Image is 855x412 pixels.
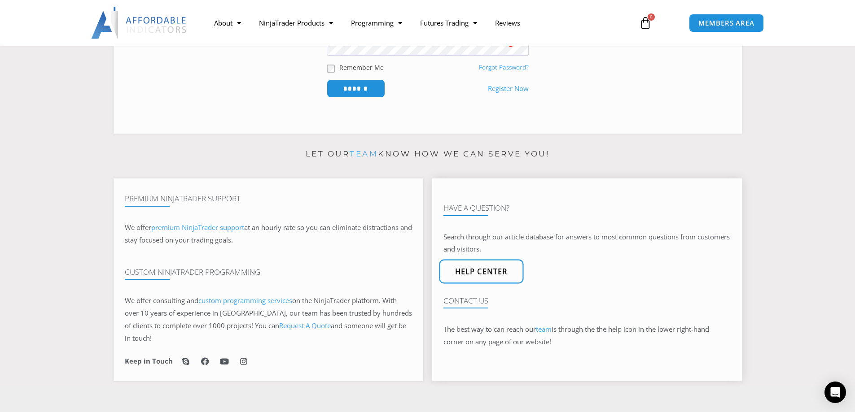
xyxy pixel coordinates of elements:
[486,13,529,33] a: Reviews
[339,63,384,72] label: Remember Me
[488,82,529,95] a: Register Now
[689,14,764,32] a: MEMBERS AREA
[439,259,523,283] a: Help center
[91,7,188,39] img: LogoAI | Affordable Indicators – NinjaTrader
[125,357,173,365] h6: Keep in Touch
[824,382,846,403] div: Open Intercom Messenger
[648,13,655,21] span: 0
[205,13,629,33] nav: Menu
[626,10,665,36] a: 0
[443,296,731,305] h4: Contact Us
[536,325,552,334] a: team
[125,194,412,203] h4: Premium NinjaTrader Support
[114,147,742,161] p: Let our know how we can serve you!
[443,323,731,348] p: The best way to can reach our is through the the help icon in the lower right-hand corner on any ...
[198,296,292,305] a: custom programming services
[125,223,412,244] span: at an hourly rate so you can eliminate distractions and stay focused on your trading goals.
[443,231,731,256] p: Search through our article database for answers to most common questions from customers and visit...
[455,268,508,275] span: Help center
[205,13,250,33] a: About
[342,13,411,33] a: Programming
[479,63,529,71] a: Forgot Password?
[350,149,378,158] a: team
[411,13,486,33] a: Futures Trading
[125,296,292,305] span: We offer consulting and
[250,13,342,33] a: NinjaTrader Products
[279,321,331,330] a: Request A Quote
[443,204,731,213] h4: Have A Question?
[698,20,754,26] span: MEMBERS AREA
[125,296,412,343] span: on the NinjaTrader platform. With over 10 years of experience in [GEOGRAPHIC_DATA], our team has ...
[125,268,412,277] h4: Custom NinjaTrader Programming
[151,223,244,232] a: premium NinjaTrader support
[125,223,151,232] span: We offer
